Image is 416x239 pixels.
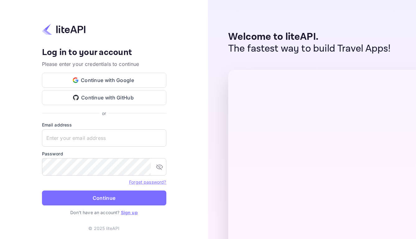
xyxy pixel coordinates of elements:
[228,43,391,55] p: The fastest way to build Travel Apps!
[153,161,166,173] button: toggle password visibility
[102,110,106,117] p: or
[88,225,119,232] p: © 2025 liteAPI
[42,23,86,35] img: liteapi
[228,31,391,43] p: Welcome to liteAPI.
[42,73,166,88] button: Continue with Google
[42,191,166,205] button: Continue
[42,129,166,147] input: Enter your email address
[42,60,166,68] p: Please enter your credentials to continue
[42,90,166,105] button: Continue with GitHub
[42,47,166,58] h4: Log in to your account
[42,122,166,128] label: Email address
[121,210,138,215] a: Sign up
[129,179,166,185] a: Forget password?
[129,179,166,185] a: Forget password?
[42,150,166,157] label: Password
[42,209,166,216] p: Don't have an account?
